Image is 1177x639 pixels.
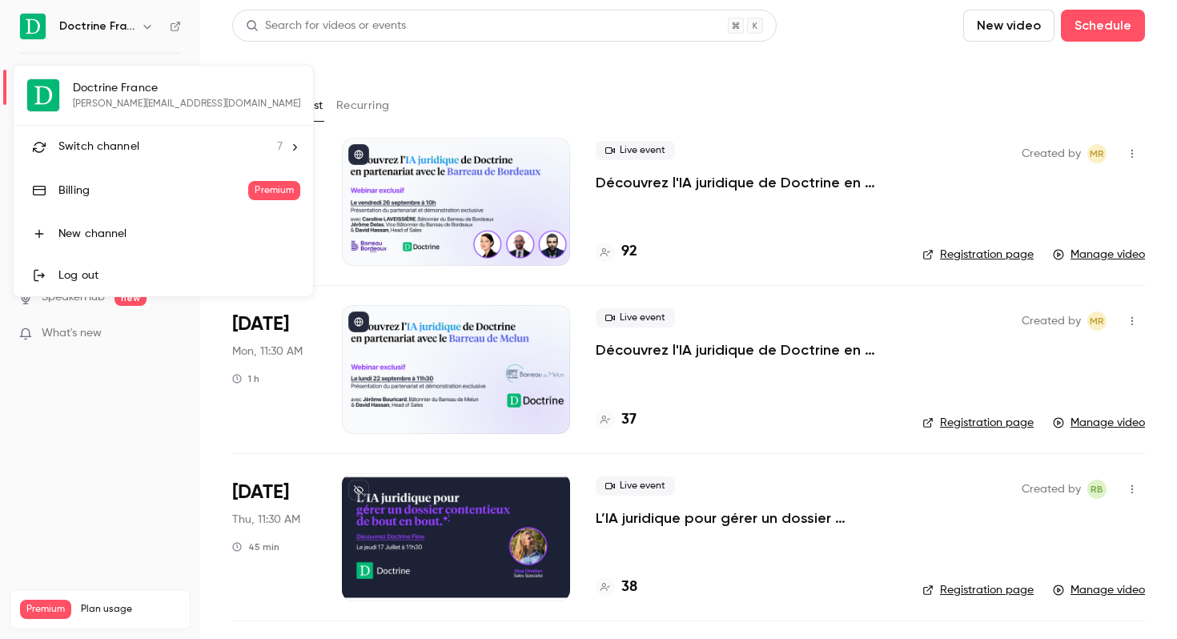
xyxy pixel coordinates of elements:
div: Log out [58,267,300,283]
div: New channel [58,226,300,242]
div: Billing [58,183,248,199]
span: Premium [248,181,300,200]
span: 7 [277,139,283,155]
span: Switch channel [58,139,139,155]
